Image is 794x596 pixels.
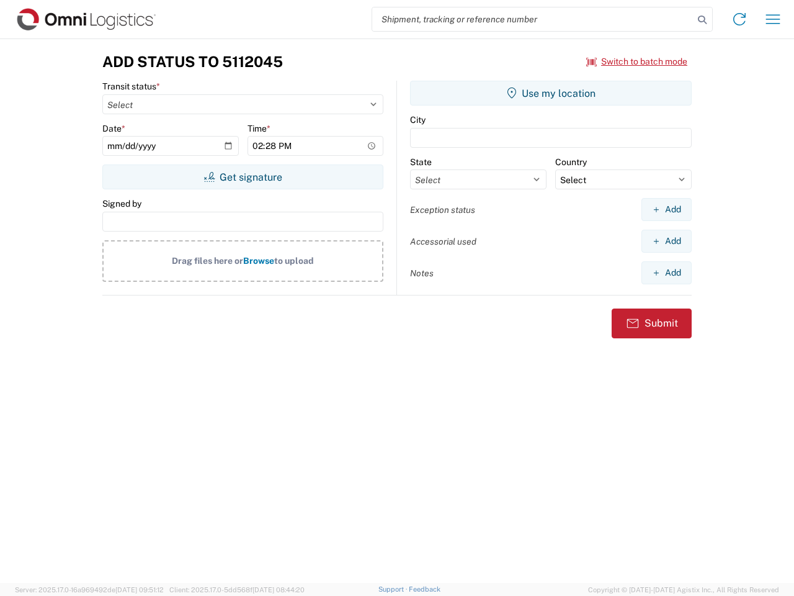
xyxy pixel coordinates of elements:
[274,256,314,266] span: to upload
[612,309,692,338] button: Submit
[641,198,692,221] button: Add
[102,81,160,92] label: Transit status
[410,236,476,247] label: Accessorial used
[586,52,687,72] button: Switch to batch mode
[410,268,434,279] label: Notes
[243,256,274,266] span: Browse
[102,123,125,134] label: Date
[172,256,243,266] span: Drag files here or
[248,123,270,134] label: Time
[102,53,283,71] h3: Add Status to 5112045
[15,586,164,594] span: Server: 2025.17.0-16a969492de
[555,156,587,168] label: Country
[372,7,694,31] input: Shipment, tracking or reference number
[410,204,475,215] label: Exception status
[102,198,141,209] label: Signed by
[102,165,383,189] button: Get signature
[410,156,432,168] label: State
[115,586,164,594] span: [DATE] 09:51:12
[169,586,305,594] span: Client: 2025.17.0-5dd568f
[409,585,440,593] a: Feedback
[252,586,305,594] span: [DATE] 08:44:20
[641,230,692,253] button: Add
[410,114,426,125] label: City
[410,81,692,106] button: Use my location
[641,261,692,284] button: Add
[378,585,409,593] a: Support
[588,584,779,595] span: Copyright © [DATE]-[DATE] Agistix Inc., All Rights Reserved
